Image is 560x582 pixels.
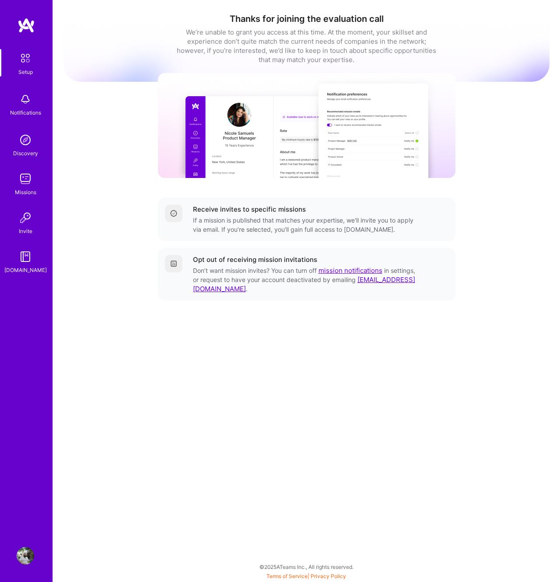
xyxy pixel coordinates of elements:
[266,573,346,579] span: |
[17,170,34,188] img: teamwork
[193,205,306,214] div: Receive invites to specific missions
[193,266,417,293] div: Don’t want mission invites? You can turn off in settings, or request to have your account deactiv...
[15,188,36,197] div: Missions
[52,556,560,578] div: © 2025 ATeams Inc., All rights reserved.
[158,73,455,178] img: curated missions
[193,255,317,264] div: Opt out of receiving mission invitations
[193,216,417,234] div: If a mission is published that matches your expertise, we'll invite you to apply via email. If yo...
[311,573,346,579] a: Privacy Policy
[17,547,34,565] img: User Avatar
[17,209,34,227] img: Invite
[13,149,38,158] div: Discovery
[16,49,35,67] img: setup
[17,91,34,108] img: bell
[17,131,34,149] img: discovery
[14,547,36,565] a: User Avatar
[63,14,549,24] h1: Thanks for joining the evaluation call
[10,108,41,117] div: Notifications
[170,210,177,217] img: Completed
[170,260,177,267] img: Getting started
[19,227,32,236] div: Invite
[18,67,33,77] div: Setup
[17,248,34,265] img: guide book
[175,28,438,64] div: We’re unable to grant you access at this time. At the moment, your skillset and experience don’t ...
[318,266,382,275] a: mission notifications
[266,573,308,579] a: Terms of Service
[17,17,35,33] img: logo
[4,265,47,275] div: [DOMAIN_NAME]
